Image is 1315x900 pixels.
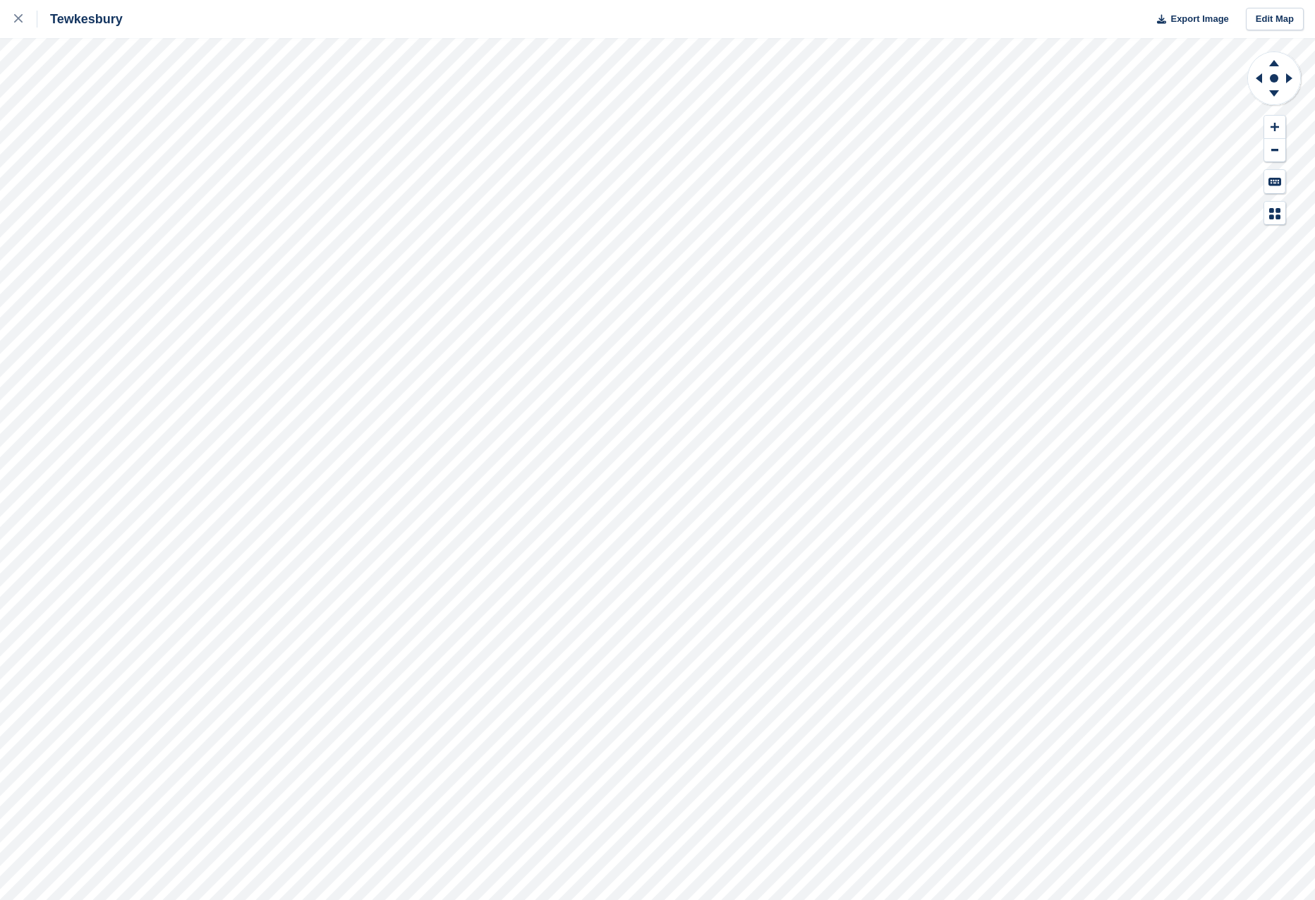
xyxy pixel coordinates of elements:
a: Edit Map [1246,8,1304,31]
div: Tewkesbury [37,11,123,28]
button: Export Image [1149,8,1229,31]
button: Zoom Out [1264,139,1285,162]
span: Export Image [1170,12,1228,26]
button: Map Legend [1264,202,1285,225]
button: Keyboard Shortcuts [1264,170,1285,193]
button: Zoom In [1264,116,1285,139]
